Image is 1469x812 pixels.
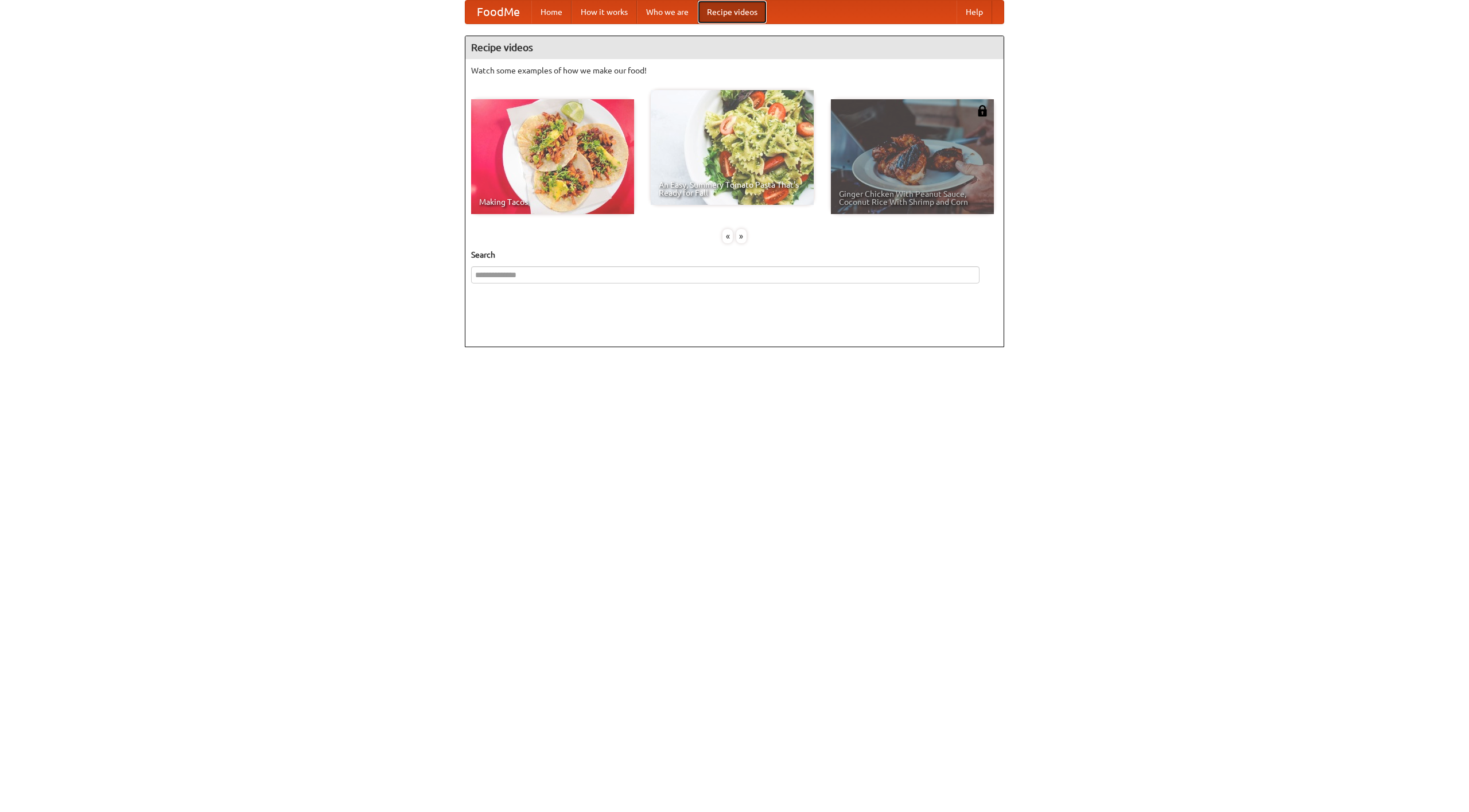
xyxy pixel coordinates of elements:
a: Who we are [637,1,698,24]
span: Making Tacos [479,198,626,206]
a: Home [531,1,572,24]
a: Recipe videos [698,1,767,24]
a: Making Tacos [471,99,634,214]
a: An Easy, Summery Tomato Pasta That's Ready for Fall [651,90,814,205]
h5: Search [471,249,998,261]
a: How it works [572,1,637,24]
div: » [736,229,747,243]
a: FoodMe [465,1,531,24]
span: An Easy, Summery Tomato Pasta That's Ready for Fall [659,181,806,197]
img: 483408.png [977,105,988,116]
p: Watch some examples of how we make our food! [471,65,998,76]
div: « [722,229,733,243]
h4: Recipe videos [465,36,1004,59]
a: Help [957,1,992,24]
